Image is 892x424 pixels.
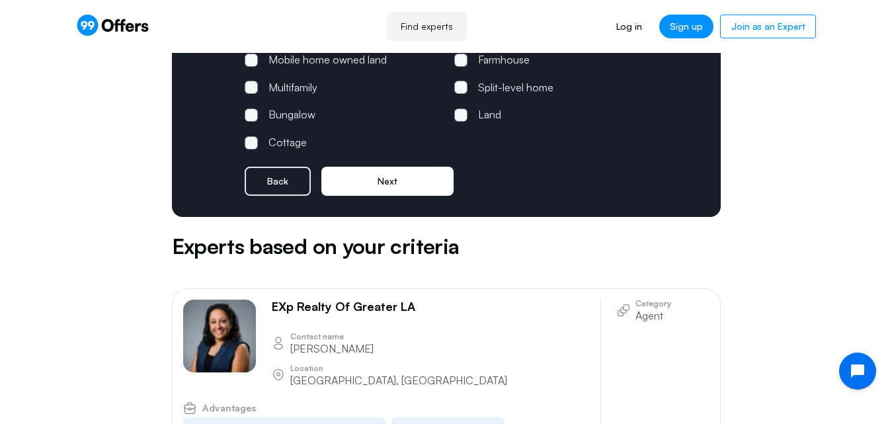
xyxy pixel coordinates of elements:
[290,333,374,341] p: Contact name
[268,79,317,97] div: Multifamily
[478,79,553,97] div: Split-level home
[290,343,374,354] p: [PERSON_NAME]
[659,15,713,38] a: Sign up
[172,230,721,262] h5: Experts based on your criteria
[183,300,256,372] img: Vivienne Haroun
[635,300,671,308] p: Category
[202,403,256,413] span: Advantages
[290,364,507,372] p: Location
[386,12,467,41] a: Find experts
[720,15,816,38] a: Join as an Expert
[478,106,501,124] div: Land
[268,106,315,124] div: Bungalow
[635,310,671,321] p: Agent
[478,52,530,69] div: Farmhouse
[290,375,507,386] p: [GEOGRAPHIC_DATA], [GEOGRAPHIC_DATA]
[245,167,311,196] button: Back
[268,52,387,69] div: Mobile home owned land
[321,167,454,196] button: Next
[268,134,307,151] div: Cottage
[606,15,653,38] a: Log in
[272,300,415,314] p: eXp Realty of Greater LA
